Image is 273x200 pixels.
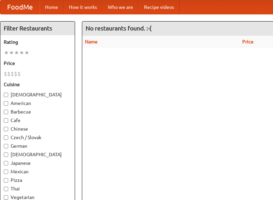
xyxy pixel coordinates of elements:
a: Name [85,39,98,44]
li: $ [4,70,7,78]
label: Pizza [4,177,71,184]
a: FoodMe [0,0,40,14]
li: ★ [4,49,9,56]
label: Czech / Slovak [4,134,71,141]
label: Mexican [4,168,71,175]
label: Chinese [4,125,71,132]
a: Home [40,0,63,14]
a: How it works [63,0,102,14]
h5: Rating [4,39,71,45]
input: German [4,144,8,148]
label: German [4,143,71,149]
input: Pizza [4,178,8,183]
input: American [4,101,8,106]
label: Barbecue [4,108,71,115]
li: $ [11,70,14,78]
h5: Price [4,60,71,67]
label: American [4,100,71,107]
h5: Cuisine [4,81,71,88]
li: $ [17,70,21,78]
input: [DEMOGRAPHIC_DATA] [4,152,8,157]
label: [DEMOGRAPHIC_DATA] [4,91,71,98]
label: Cafe [4,117,71,124]
label: Japanese [4,160,71,166]
input: Cafe [4,118,8,123]
input: Vegetarian [4,195,8,200]
li: ★ [14,49,19,56]
a: Price [242,39,254,44]
a: Recipe videos [139,0,179,14]
input: Chinese [4,127,8,131]
input: Mexican [4,170,8,174]
li: ★ [9,49,14,56]
label: [DEMOGRAPHIC_DATA] [4,151,71,158]
li: ★ [24,49,29,56]
a: Who we are [102,0,139,14]
h4: Filter Restaurants [0,22,75,35]
input: Czech / Slovak [4,135,8,140]
input: Japanese [4,161,8,165]
input: [DEMOGRAPHIC_DATA] [4,93,8,97]
ng-pluralize: No restaurants found. :-( [86,25,152,31]
li: $ [14,70,17,78]
li: $ [7,70,11,78]
li: ★ [19,49,24,56]
label: Thai [4,185,71,192]
input: Thai [4,187,8,191]
input: Barbecue [4,110,8,114]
